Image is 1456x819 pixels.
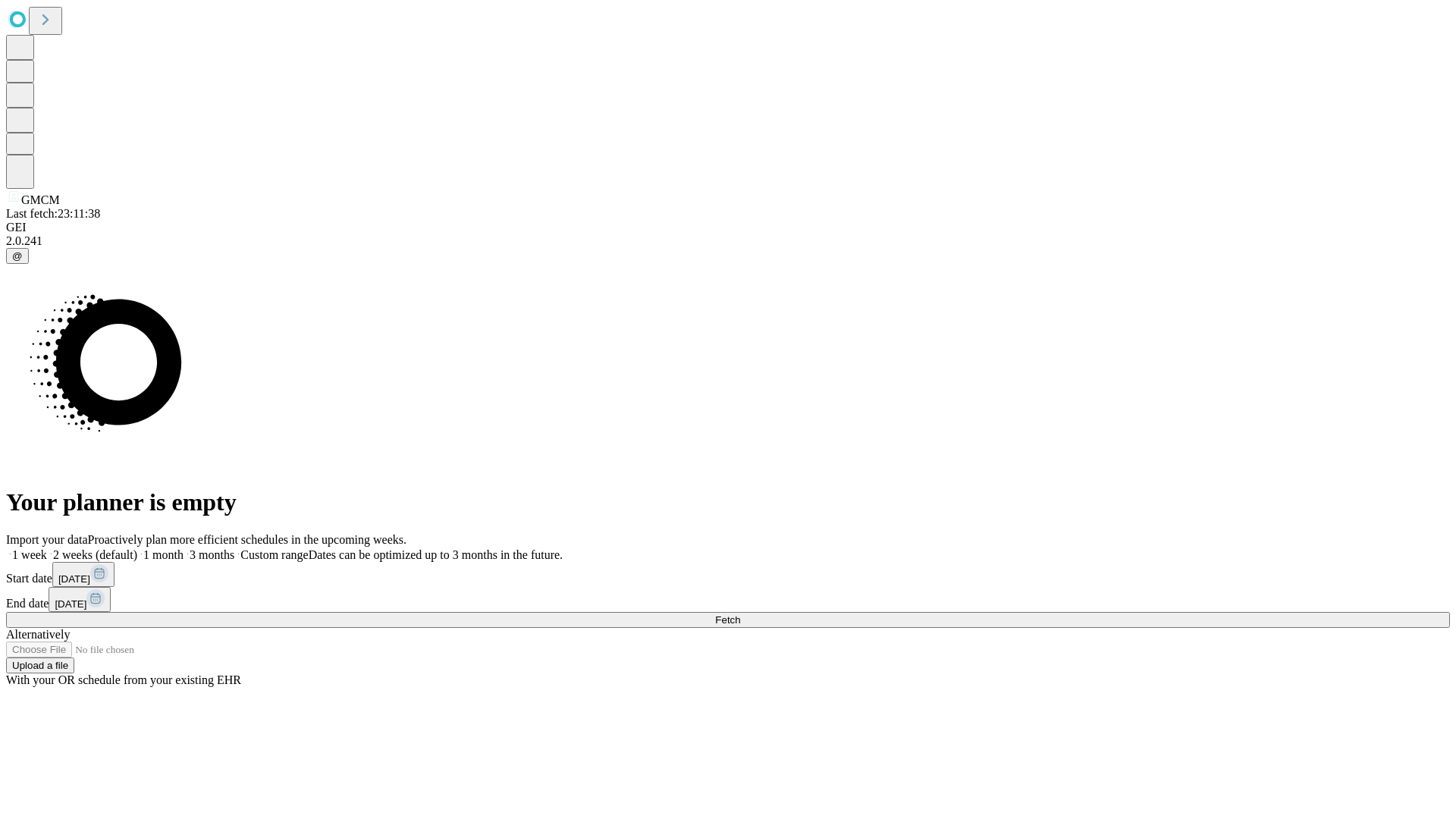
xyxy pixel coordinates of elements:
[12,250,23,262] span: @
[6,488,1450,516] h1: Your planner is empty
[6,587,1450,612] div: End date
[53,548,137,561] span: 2 weeks (default)
[6,612,1450,628] button: Fetch
[6,248,29,264] button: @
[88,533,406,546] span: Proactively plan more efficient schedules in the upcoming weeks.
[6,673,241,686] span: With your OR schedule from your existing EHR
[143,548,184,561] span: 1 month
[6,234,1450,248] div: 2.0.241
[6,221,1450,234] div: GEI
[52,562,115,587] button: [DATE]
[6,628,70,641] span: Alternatively
[190,548,234,561] span: 3 months
[6,562,1450,587] div: Start date
[6,207,100,220] span: Last fetch: 23:11:38
[58,573,90,585] span: [DATE]
[715,614,740,626] span: Fetch
[6,657,74,673] button: Upload a file
[309,548,563,561] span: Dates can be optimized up to 3 months in the future.
[6,533,88,546] span: Import your data
[49,587,111,612] button: [DATE]
[12,548,47,561] span: 1 week
[240,548,308,561] span: Custom range
[55,598,86,610] span: [DATE]
[21,193,60,206] span: GMCM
